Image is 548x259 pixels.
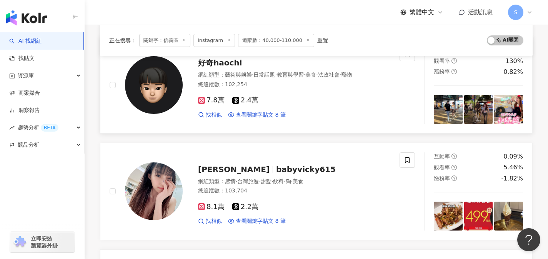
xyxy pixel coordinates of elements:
span: 美食 [293,178,303,184]
a: chrome extension立即安裝 瀏覽器外掛 [10,232,75,252]
span: 競品分析 [18,136,39,154]
span: 教育與學習 [277,72,304,78]
span: · [259,178,260,184]
span: 美食 [305,72,316,78]
div: 5.46% [503,163,523,172]
span: 寵物 [341,72,352,78]
div: 總追蹤數 ： 103,704 [198,187,390,195]
span: · [272,178,273,184]
a: 找相似 [198,111,222,119]
span: 觀看率 [434,58,450,64]
a: 查看關鍵字貼文 8 筆 [228,217,286,225]
span: · [236,178,237,184]
img: KOL Avatar [125,162,183,220]
span: 感情 [225,178,236,184]
span: babyvicky615 [276,165,336,174]
span: 互動率 [434,153,450,159]
span: 7.8萬 [198,96,225,104]
div: 0.09% [503,152,523,161]
a: 找相似 [198,217,222,225]
a: 商案媒合 [9,89,40,97]
img: post-image [464,202,493,231]
span: question-circle [451,58,457,63]
div: -1.82% [501,174,523,183]
span: 資源庫 [18,67,34,84]
img: post-image [494,95,523,124]
span: · [275,72,276,78]
span: [PERSON_NAME] [198,165,270,174]
a: 洞察報告 [9,107,40,114]
span: question-circle [451,175,457,181]
span: 漲粉率 [434,69,450,75]
span: 查看關鍵字貼文 8 筆 [236,217,286,225]
span: 觀看率 [434,164,450,170]
span: question-circle [451,165,457,170]
span: 活動訊息 [468,8,493,16]
span: Instagram [193,34,235,47]
img: post-image [434,95,463,124]
span: 關鍵字：信義區 [139,34,190,47]
span: 追蹤數：40,000-110,000 [238,34,314,47]
div: 網紅類型 ： [198,178,390,185]
span: 8.1萬 [198,203,225,211]
span: 繁體中文 [410,8,434,17]
img: chrome extension [12,236,27,248]
div: 總追蹤數 ： 102,254 [198,81,390,89]
span: 狗 [286,178,291,184]
img: post-image [434,202,463,231]
span: 2.2萬 [232,203,259,211]
span: 正在搜尋 ： [109,37,136,43]
img: post-image [464,95,493,124]
span: 日常話題 [253,72,275,78]
span: rise [9,125,15,130]
img: KOL Avatar [125,56,183,114]
span: 趨勢分析 [18,119,58,136]
span: 2.4萬 [232,96,259,104]
span: · [284,178,285,184]
span: · [340,72,341,78]
a: searchAI 找網紅 [9,37,42,45]
span: question-circle [451,69,457,74]
a: 查看關鍵字貼文 8 筆 [228,111,286,119]
span: 立即安裝 瀏覽器外掛 [31,235,58,249]
span: S [514,8,518,17]
span: 飲料 [273,178,284,184]
div: 重置 [317,37,328,43]
span: 找相似 [206,217,222,225]
span: 藝術與娛樂 [225,72,252,78]
div: 0.82% [503,68,523,76]
span: 漲粉率 [434,175,450,181]
img: logo [6,10,47,25]
img: post-image [494,202,523,231]
span: 台灣旅遊 [237,178,259,184]
div: BETA [41,124,58,132]
a: KOL Avatar[PERSON_NAME]babyvicky615網紅類型：感情·台灣旅遊·甜點·飲料·狗·美食總追蹤數：103,7048.1萬2.2萬找相似查看關鍵字貼文 8 筆互動率qu... [100,143,533,240]
span: 甜點 [261,178,272,184]
span: · [252,72,253,78]
a: 找貼文 [9,55,35,62]
span: question-circle [451,154,457,159]
span: · [304,72,305,78]
span: 查看關鍵字貼文 8 筆 [236,111,286,119]
div: 130% [505,57,523,65]
span: 找相似 [206,111,222,119]
div: 網紅類型 ： [198,71,390,79]
span: 好奇haochi [198,58,242,67]
iframe: Help Scout Beacon - Open [517,228,540,251]
a: KOL Avatar好奇haochi網紅類型：藝術與娛樂·日常話題·教育與學習·美食·法政社會·寵物總追蹤數：102,2547.8萬2.4萬找相似查看關鍵字貼文 8 筆互動率question-c... [100,36,533,134]
span: · [291,178,293,184]
span: 法政社會 [318,72,340,78]
span: · [316,72,318,78]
